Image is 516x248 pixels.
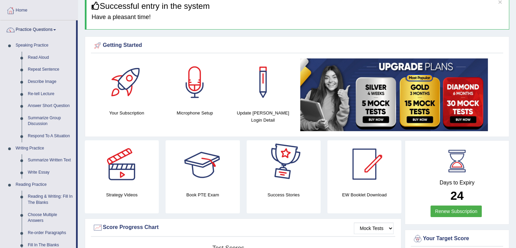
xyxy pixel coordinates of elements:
[25,154,76,166] a: Summarize Written Text
[85,191,159,198] h4: Strategy Videos
[25,112,76,130] a: Summarize Group Discussion
[96,109,157,117] h4: Your Subscription
[93,40,501,51] div: Getting Started
[93,223,394,233] div: Score Progress Chart
[451,189,464,202] b: 24
[164,109,226,117] h4: Microphone Setup
[232,109,294,124] h4: Update [PERSON_NAME] Login Detail
[327,191,401,198] h4: EW Booklet Download
[25,166,76,179] a: Write Essay
[25,100,76,112] a: Answer Short Question
[25,88,76,100] a: Re-tell Lecture
[13,39,76,52] a: Speaking Practice
[413,234,501,244] div: Your Target Score
[25,130,76,142] a: Respond To A Situation
[13,179,76,191] a: Reading Practice
[25,209,76,227] a: Choose Multiple Answers
[92,14,504,21] h4: Have a pleasant time!
[25,191,76,209] a: Reading & Writing: Fill In The Blanks
[25,227,76,239] a: Re-order Paragraphs
[0,1,78,18] a: Home
[431,206,482,217] a: Renew Subscription
[166,191,240,198] h4: Book PTE Exam
[25,76,76,88] a: Describe Image
[247,191,321,198] h4: Success Stories
[413,180,501,186] h4: Days to Expiry
[300,58,488,131] img: small5.jpg
[92,2,504,11] h3: Successful entry in the system
[13,142,76,155] a: Writing Practice
[0,20,76,37] a: Practice Questions
[25,52,76,64] a: Read Aloud
[25,64,76,76] a: Repeat Sentence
